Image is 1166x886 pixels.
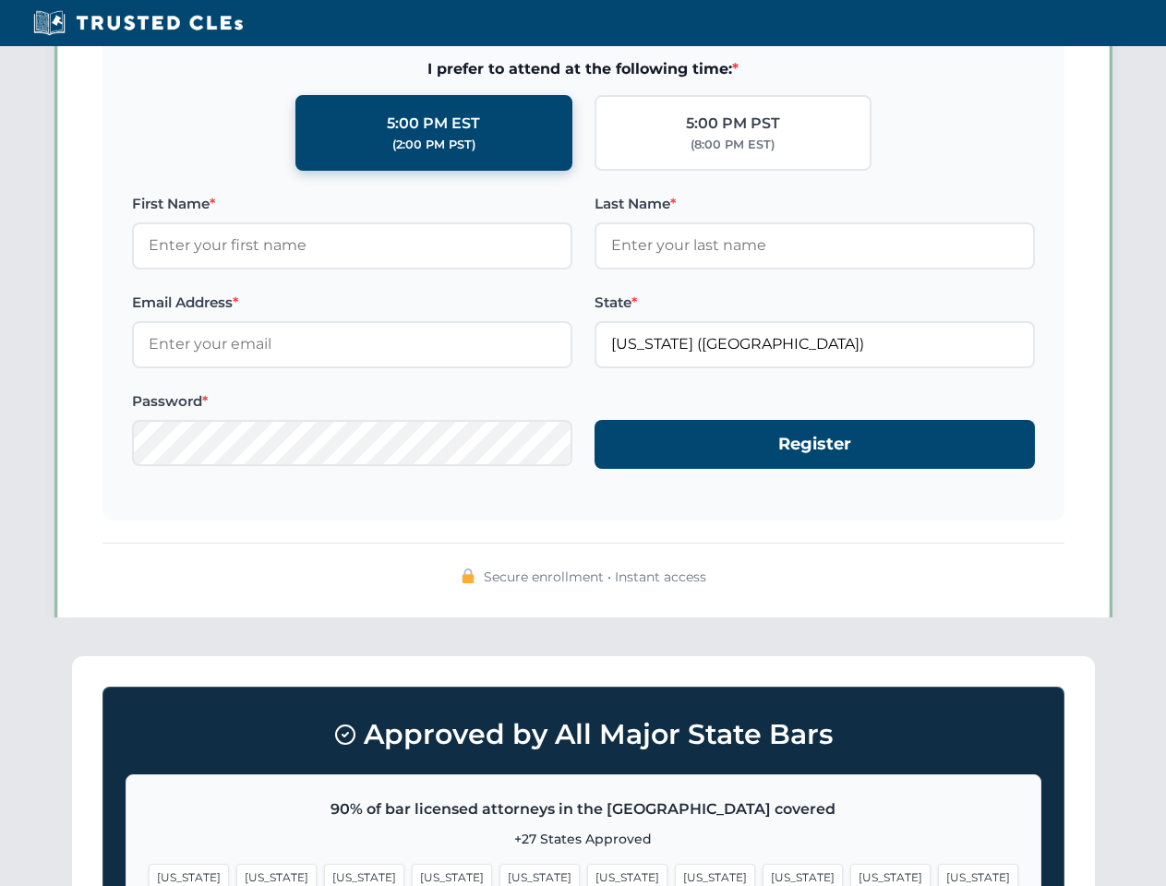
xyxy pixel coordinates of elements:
[484,567,706,587] span: Secure enrollment • Instant access
[149,797,1018,821] p: 90% of bar licensed attorneys in the [GEOGRAPHIC_DATA] covered
[132,193,572,215] label: First Name
[28,9,248,37] img: Trusted CLEs
[132,292,572,314] label: Email Address
[132,57,1035,81] span: I prefer to attend at the following time:
[461,569,475,583] img: 🔒
[387,112,480,136] div: 5:00 PM EST
[132,321,572,367] input: Enter your email
[149,829,1018,849] p: +27 States Approved
[691,136,775,154] div: (8:00 PM EST)
[595,292,1035,314] label: State
[392,136,475,154] div: (2:00 PM PST)
[132,222,572,269] input: Enter your first name
[595,193,1035,215] label: Last Name
[132,390,572,413] label: Password
[595,222,1035,269] input: Enter your last name
[126,710,1041,760] h3: Approved by All Major State Bars
[686,112,780,136] div: 5:00 PM PST
[595,420,1035,469] button: Register
[595,321,1035,367] input: Florida (FL)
